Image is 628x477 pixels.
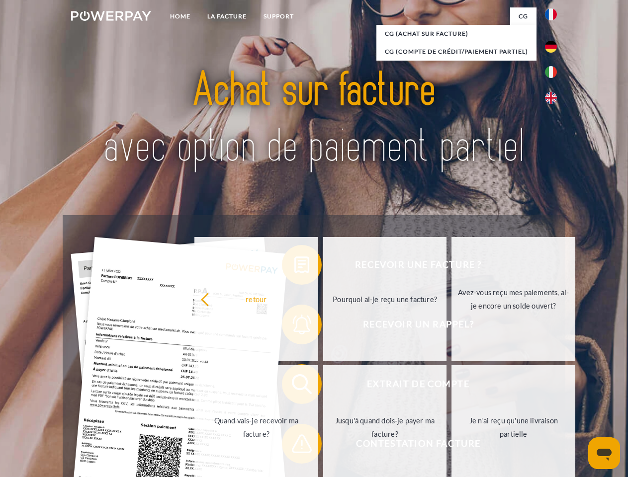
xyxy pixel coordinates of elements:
[95,48,533,190] img: title-powerpay_fr.svg
[199,7,255,25] a: LA FACTURE
[200,414,312,441] div: Quand vais-je recevoir ma facture?
[200,292,312,306] div: retour
[329,414,441,441] div: Jusqu'à quand dois-je payer ma facture?
[510,7,537,25] a: CG
[545,66,557,78] img: it
[457,286,569,313] div: Avez-vous reçu mes paiements, ai-je encore un solde ouvert?
[162,7,199,25] a: Home
[545,8,557,20] img: fr
[255,7,302,25] a: Support
[451,237,575,361] a: Avez-vous reçu mes paiements, ai-je encore un solde ouvert?
[376,43,537,61] a: CG (Compte de crédit/paiement partiel)
[376,25,537,43] a: CG (achat sur facture)
[329,292,441,306] div: Pourquoi ai-je reçu une facture?
[71,11,151,21] img: logo-powerpay-white.svg
[588,437,620,469] iframe: Bouton de lancement de la fenêtre de messagerie
[545,92,557,104] img: en
[457,414,569,441] div: Je n'ai reçu qu'une livraison partielle
[545,41,557,53] img: de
